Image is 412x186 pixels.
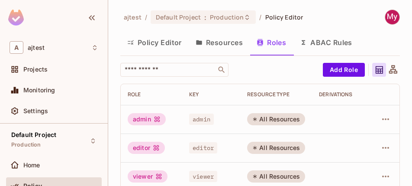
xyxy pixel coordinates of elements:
[145,13,147,21] li: /
[23,108,48,114] span: Settings
[23,87,55,94] span: Monitoring
[210,13,244,21] span: Production
[124,13,142,21] span: the active workspace
[128,170,167,183] div: viewer
[189,171,217,182] span: viewer
[189,91,233,98] div: Key
[323,63,365,77] button: Add Role
[128,91,175,98] div: Role
[189,142,217,153] span: editor
[247,91,305,98] div: RESOURCE TYPE
[385,10,399,24] img: My Channel
[128,142,165,154] div: editor
[23,162,40,169] span: Home
[204,14,207,21] span: :
[10,41,23,54] span: A
[293,32,359,53] button: ABAC Rules
[189,32,250,53] button: Resources
[247,170,305,183] div: All Resources
[128,113,166,125] div: admin
[250,32,293,53] button: Roles
[247,142,305,154] div: All Resources
[156,13,201,21] span: Default Project
[189,114,214,125] span: admin
[23,66,48,73] span: Projects
[319,91,365,98] div: Derivations
[8,10,24,26] img: SReyMgAAAABJRU5ErkJggg==
[120,32,189,53] button: Policy Editor
[265,13,303,21] span: Policy Editor
[28,44,45,51] span: Workspace: ajtest
[259,13,261,21] li: /
[11,141,41,148] span: Production
[247,113,305,125] div: All Resources
[11,131,56,138] span: Default Project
